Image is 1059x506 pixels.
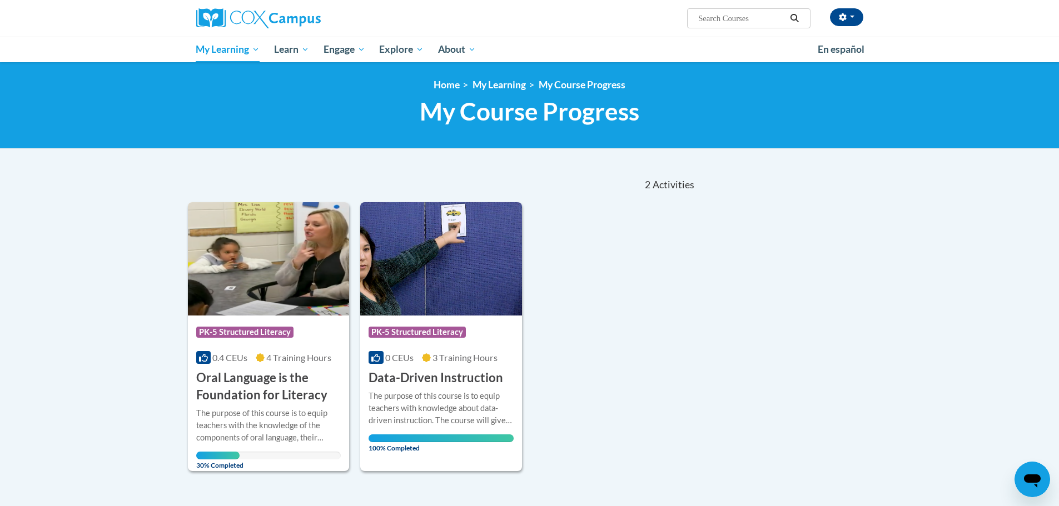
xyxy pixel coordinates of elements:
img: Course Logo [360,202,522,315]
span: En español [818,43,864,55]
input: Search Courses [697,12,786,25]
div: Your progress [196,452,240,459]
a: My Course Progress [539,79,625,91]
a: My Learning [473,79,526,91]
h3: Oral Language is the Foundation for Literacy [196,369,341,404]
a: Learn [267,37,316,62]
button: Account Settings [830,8,863,26]
span: Learn [274,43,309,56]
button: Search [786,12,803,25]
span: 100% Completed [369,434,514,452]
a: My Learning [189,37,267,62]
a: En español [811,38,872,61]
span: 30% Completed [196,452,240,469]
span: My Course Progress [420,97,639,126]
span: 3 Training Hours [432,352,498,363]
span: PK-5 Structured Literacy [369,327,466,338]
a: Home [434,79,460,91]
a: Engage [316,37,372,62]
a: Explore [372,37,431,62]
div: The purpose of this course is to equip teachers with the knowledge of the components of oral lang... [196,407,341,444]
a: Cox Campus [196,8,407,28]
div: The purpose of this course is to equip teachers with knowledge about data-driven instruction. The... [369,390,514,427]
span: Engage [324,43,365,56]
span: About [438,43,476,56]
a: Course LogoPK-5 Structured Literacy0.4 CEUs4 Training Hours Oral Language is the Foundation for L... [188,202,350,471]
a: About [431,37,483,62]
iframe: Button to launch messaging window [1015,462,1050,497]
span: 0.4 CEUs [212,352,247,363]
span: 2 [645,179,650,191]
a: Course LogoPK-5 Structured Literacy0 CEUs3 Training Hours Data-Driven InstructionThe purpose of t... [360,202,522,471]
span: 4 Training Hours [266,352,331,363]
div: Your progress [369,434,514,442]
span: Activities [653,179,694,191]
h3: Data-Driven Instruction [369,369,503,387]
span: Explore [379,43,424,56]
span: My Learning [196,43,260,56]
span: PK-5 Structured Literacy [196,327,294,338]
img: Course Logo [188,202,350,315]
span: 0 CEUs [385,352,414,363]
img: Cox Campus [196,8,321,28]
div: Main menu [180,37,880,62]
